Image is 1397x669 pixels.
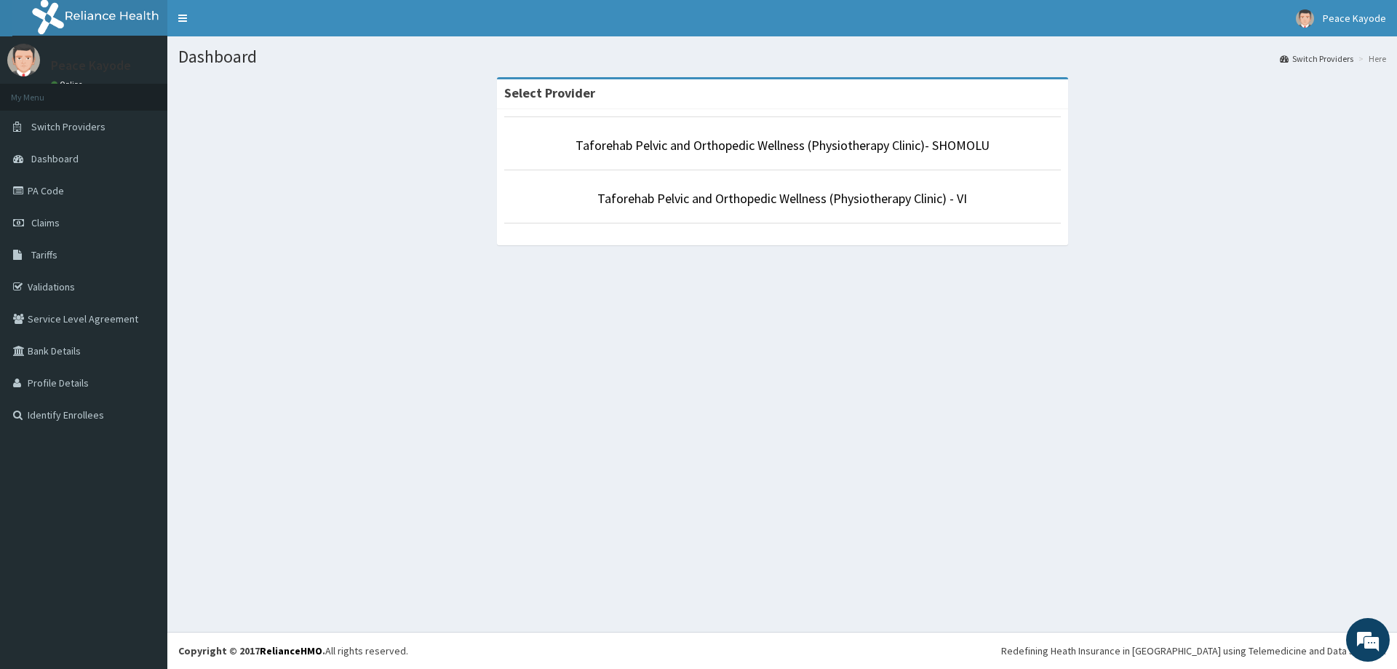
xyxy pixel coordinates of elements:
[1280,52,1353,65] a: Switch Providers
[51,79,86,90] a: Online
[1355,52,1386,65] li: Here
[31,248,57,261] span: Tariffs
[576,137,990,154] a: Taforehab Pelvic and Orthopedic Wellness (Physiotherapy Clinic)- SHOMOLU
[51,59,131,72] p: Peace Kayode
[1001,644,1386,658] div: Redefining Heath Insurance in [GEOGRAPHIC_DATA] using Telemedicine and Data Science!
[504,84,595,101] strong: Select Provider
[178,47,1386,66] h1: Dashboard
[167,632,1397,669] footer: All rights reserved.
[31,152,79,165] span: Dashboard
[7,44,40,76] img: User Image
[31,216,60,229] span: Claims
[597,190,967,207] a: Taforehab Pelvic and Orthopedic Wellness (Physiotherapy Clinic) - VI
[1323,12,1386,25] span: Peace Kayode
[178,644,325,657] strong: Copyright © 2017 .
[1296,9,1314,28] img: User Image
[260,644,322,657] a: RelianceHMO
[31,120,106,133] span: Switch Providers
